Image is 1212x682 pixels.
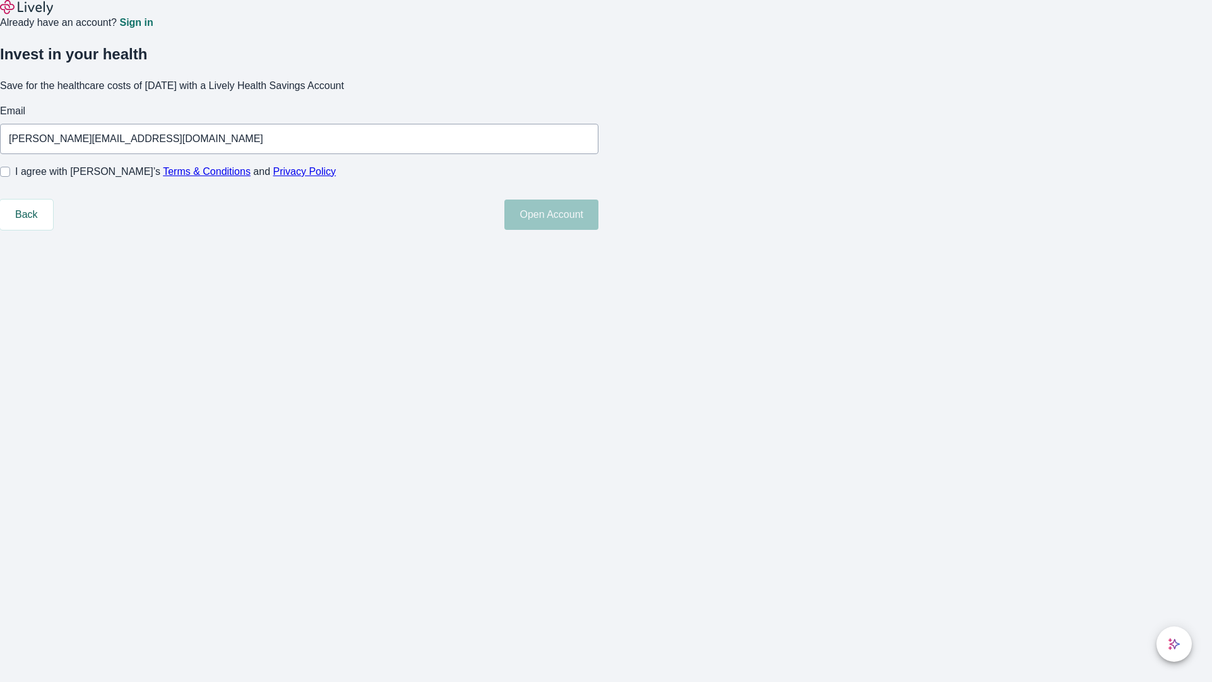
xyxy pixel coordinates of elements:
[1156,626,1192,662] button: chat
[273,166,336,177] a: Privacy Policy
[1168,638,1180,650] svg: Lively AI Assistant
[15,164,336,179] span: I agree with [PERSON_NAME]’s and
[163,166,251,177] a: Terms & Conditions
[119,18,153,28] a: Sign in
